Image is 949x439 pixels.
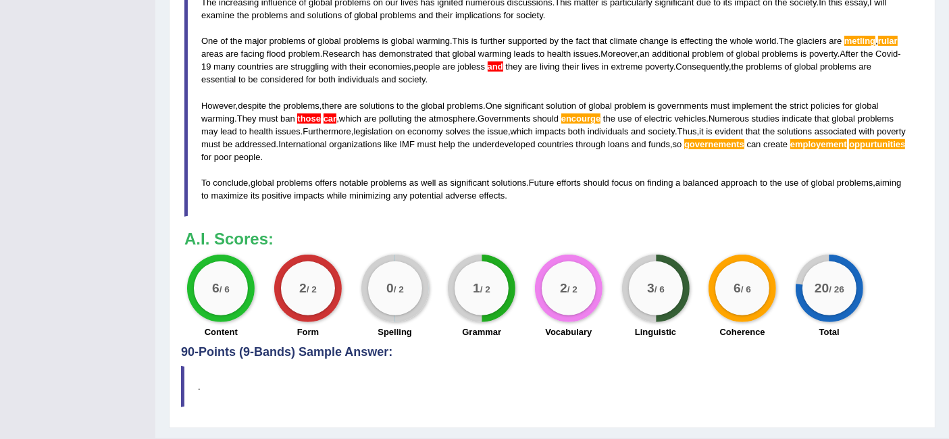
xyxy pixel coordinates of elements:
span: International [278,139,327,149]
span: significant [450,178,489,188]
span: poor [214,152,232,162]
span: organizations [329,139,381,149]
span: The plural demonstrative ‘those’ does not agree with the singular noun ‘car’. Did you mean “this ... [324,113,337,124]
span: individuals [588,126,629,136]
span: conclude [213,178,248,188]
span: well [421,178,436,188]
span: change [640,36,669,46]
span: 19 [201,61,211,72]
span: economies [369,61,411,72]
span: offers [315,178,336,188]
span: and [382,74,396,84]
span: use [785,178,799,188]
span: while [327,190,347,201]
span: its [251,190,259,201]
span: solution [546,101,576,111]
span: notable [339,178,368,188]
span: solutions [359,101,394,111]
span: society [516,10,543,20]
span: which [511,126,533,136]
span: Governments [478,113,530,124]
span: for [201,152,211,162]
span: effecting [680,36,713,46]
span: Possible spelling mistake found. (did you mean: employment) [790,139,847,149]
span: the [770,178,782,188]
span: can [747,139,761,149]
span: electric [644,113,672,124]
span: problems [283,101,319,111]
span: many [213,61,235,72]
span: lives [582,61,599,72]
span: underdeveloped [472,139,535,149]
span: jobless [458,61,485,72]
span: Thus [677,126,697,136]
span: their [436,10,453,20]
span: areas [201,49,224,59]
b: A.I. Scores: [184,230,274,248]
span: and [419,10,434,20]
span: They [237,113,257,124]
span: the [861,49,873,59]
span: are [344,101,357,111]
span: that [435,49,450,59]
span: poverty [645,61,673,72]
span: problems [380,10,416,20]
span: of [726,49,734,59]
span: considered [261,74,304,84]
span: funds [648,139,670,149]
span: are [364,113,377,124]
span: Furthermore [303,126,351,136]
span: society [399,74,426,84]
span: as [409,178,419,188]
span: to [396,101,404,111]
span: problems [276,178,312,188]
span: and [290,10,305,20]
span: may [201,126,218,136]
span: struggling [290,61,328,72]
span: are [525,61,538,72]
span: studies [752,113,779,124]
span: the [269,101,281,111]
span: strict [790,101,808,111]
big: 6 [212,281,220,296]
span: To [201,178,211,188]
span: solutions [492,178,526,188]
span: positive [262,190,292,201]
span: individuals [338,74,379,84]
span: global [831,113,855,124]
span: is [706,126,712,136]
span: problems [746,61,781,72]
span: is [648,101,655,111]
span: despite [238,101,266,111]
span: living [540,61,560,72]
span: global [354,10,378,20]
span: the [473,126,485,136]
span: Research [322,49,360,59]
span: warming [478,49,511,59]
span: Possible spelling mistake found. (did you mean: melting) [844,36,875,46]
span: solves [445,126,470,136]
span: problems [371,178,407,188]
span: examine [201,10,234,20]
span: supported [508,36,547,46]
span: by [549,36,559,46]
label: Grammar [462,326,501,338]
span: any [393,190,407,201]
span: to [239,126,247,136]
span: The plural demonstrative ‘those’ does not agree with the singular noun ‘car’. Did you mean “this ... [297,113,321,124]
span: are [276,61,288,72]
span: that [746,126,761,136]
span: associated [815,126,856,136]
span: implications [455,10,501,20]
span: global [811,178,835,188]
span: people [413,61,440,72]
span: are [829,36,842,46]
span: leads [514,49,535,59]
span: which [339,113,361,124]
span: to [537,49,544,59]
span: governments [657,101,708,111]
big: 1 [473,281,480,296]
span: The [779,36,794,46]
span: and [631,126,646,136]
span: society [648,126,675,136]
